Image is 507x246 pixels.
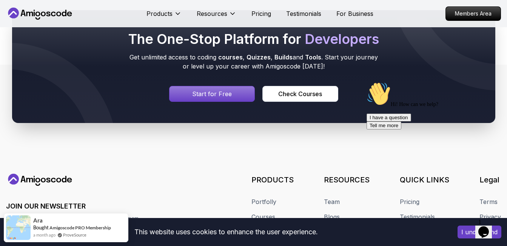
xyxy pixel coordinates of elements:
span: Hi! How can we help? [3,23,75,28]
iframe: chat widget [475,216,499,238]
a: Amigoscode PRO Membership [49,225,111,230]
span: courses [218,53,243,61]
span: Builds [274,53,293,61]
span: Ara [33,217,43,224]
a: Blogs [324,212,340,221]
a: Members Area [445,6,501,21]
a: For Business [336,9,373,18]
div: This website uses cookies to enhance the user experience. [6,224,446,240]
p: Start for Free [192,89,232,98]
button: Check Courses [262,86,338,102]
span: Bought [33,224,49,230]
a: Team [324,197,340,206]
a: Signin page [169,86,255,102]
button: Products [146,9,182,24]
iframe: chat widget [364,79,499,212]
a: Testimonials [286,9,321,18]
h3: PRODUCTS [251,174,294,185]
a: Courses [251,212,275,221]
span: Quizzes [247,53,271,61]
a: Privacy [479,212,501,221]
span: Tools [305,53,321,61]
p: Get unlimited access to coding , , and . Start your journey or level up your career with Amigosco... [127,53,381,71]
p: Products [146,9,173,18]
h3: JOIN OUR NEWSLETTER [6,201,175,212]
a: Courses page [262,86,338,102]
p: Resources [197,9,227,18]
button: Accept cookies [458,226,501,238]
a: Testimonials [400,212,435,221]
button: Tell me more [3,43,38,51]
button: Resources [197,9,236,24]
h3: RESOURCES [324,174,370,185]
a: Pricing [251,9,271,18]
h2: The One-Stop Platform for [127,31,381,47]
span: Developers [305,31,379,47]
div: 👋Hi! How can we help?I have a questionTell me more [3,3,139,51]
a: Portfolly [251,197,276,206]
a: ProveSource [63,232,86,238]
div: Check Courses [278,89,322,98]
img: provesource social proof notification image [6,215,31,240]
span: a month ago [33,232,55,238]
p: Members Area [446,7,501,20]
button: I have a question [3,35,48,43]
img: :wave: [3,3,27,27]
